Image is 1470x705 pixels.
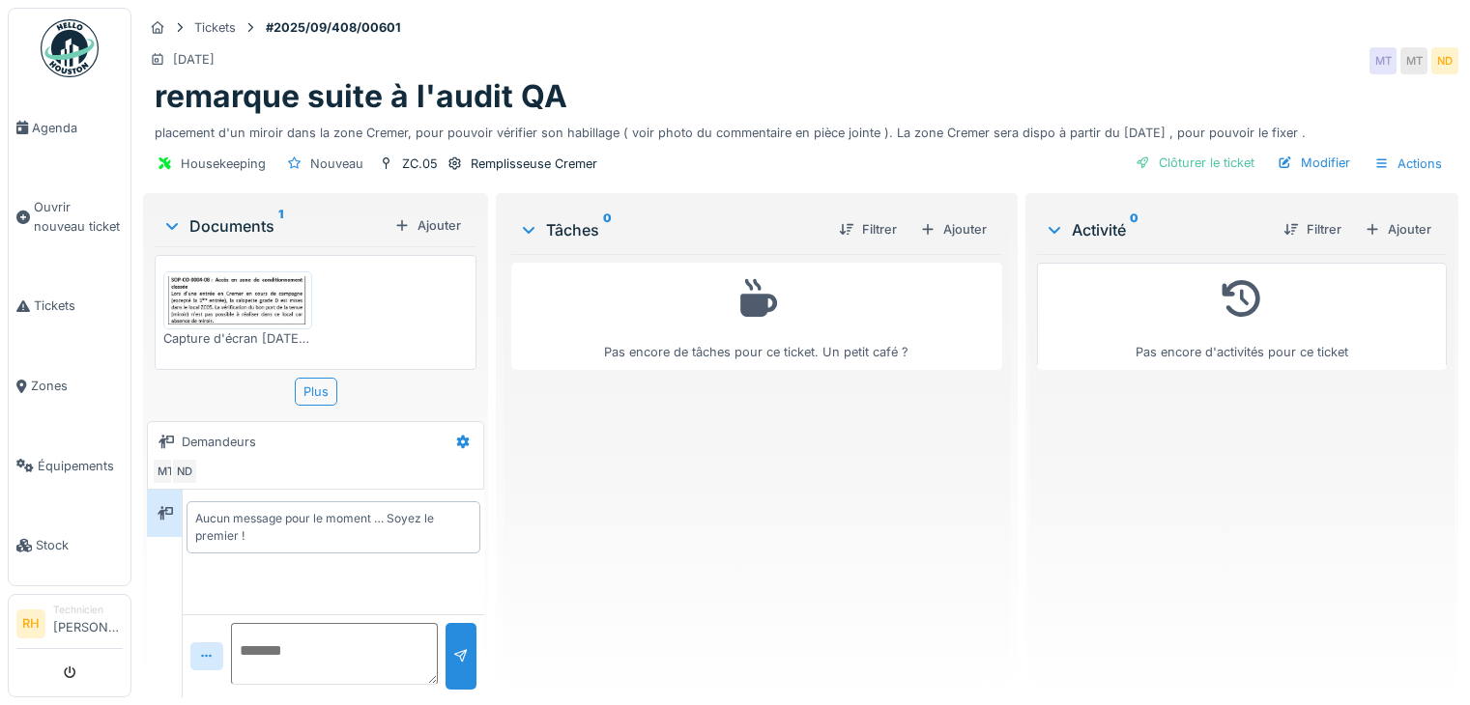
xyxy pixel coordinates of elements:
[310,155,363,173] div: Nouveau
[603,218,612,241] sup: 0
[162,214,387,238] div: Documents
[519,218,823,241] div: Tâches
[831,216,905,242] div: Filtrer
[181,155,266,173] div: Housekeeping
[53,603,123,617] div: Technicien
[32,119,123,137] span: Agenda
[34,198,123,235] span: Ouvrir nouveau ticket
[524,271,990,361] div: Pas encore de tâches pour ce ticket. Un petit café ?
[1128,150,1262,176] div: Clôturer le ticket
[9,267,130,347] a: Tickets
[41,19,99,77] img: Badge_color-CXgf-gQk.svg
[31,377,123,395] span: Zones
[155,116,1447,142] div: placement d'un miroir dans la zone Cremer, pour pouvoir vérifier son habillage ( voir photo du co...
[171,458,198,485] div: ND
[295,378,337,406] div: Plus
[471,155,597,173] div: Remplisseuse Cremer
[16,609,45,638] li: RH
[9,506,130,586] a: Stock
[1400,47,1427,74] div: MT
[194,18,236,37] div: Tickets
[9,426,130,506] a: Équipements
[1357,216,1439,242] div: Ajouter
[9,168,130,267] a: Ouvrir nouveau ticket
[1366,150,1451,178] div: Actions
[36,536,123,554] span: Stock
[1270,150,1358,176] div: Modifier
[182,433,256,451] div: Demandeurs
[912,216,994,242] div: Ajouter
[53,603,123,644] li: [PERSON_NAME]
[173,50,215,69] div: [DATE]
[278,214,283,238] sup: 1
[195,510,472,545] div: Aucun message pour le moment … Soyez le premier !
[16,603,123,649] a: RH Technicien[PERSON_NAME]
[168,276,307,324] img: 1eib5it5eqahr3f3b2mqzxylxg3y
[1130,218,1139,241] sup: 0
[9,88,130,168] a: Agenda
[152,458,179,485] div: MT
[9,346,130,426] a: Zones
[387,212,469,239] div: Ajouter
[1050,271,1434,361] div: Pas encore d'activités pour ce ticket
[38,457,123,475] span: Équipements
[1431,47,1458,74] div: ND
[155,78,567,115] h1: remarque suite à l'audit QA
[1045,218,1268,241] div: Activité
[402,155,438,173] div: ZC.05
[1276,216,1349,242] div: Filtrer
[34,296,123,315] span: Tickets
[258,18,409,37] strong: #2025/09/408/00601
[163,329,312,348] div: Capture d'écran [DATE] 144044.png
[1369,47,1397,74] div: MT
